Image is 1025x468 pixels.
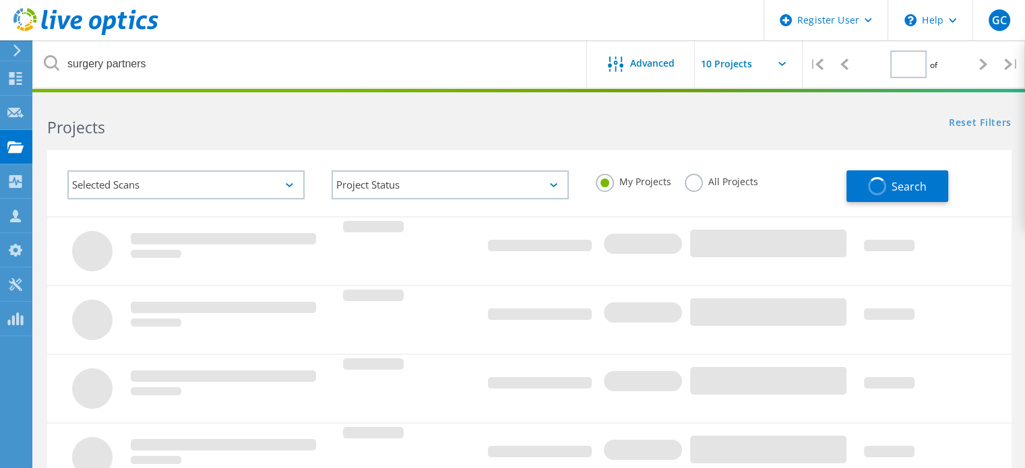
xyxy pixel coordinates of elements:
label: My Projects [596,174,671,187]
div: Selected Scans [67,170,305,199]
svg: \n [904,14,917,26]
label: All Projects [685,174,758,187]
a: Reset Filters [949,118,1012,129]
span: Advanced [630,59,675,68]
b: Projects [47,116,105,138]
span: GC [991,15,1006,26]
span: Search [892,179,927,194]
button: Search [846,170,948,202]
input: Search projects by name, owner, ID, company, etc [34,40,588,88]
div: | [997,40,1025,88]
div: Project Status [332,170,569,199]
a: Live Optics Dashboard [13,28,158,38]
div: | [803,40,830,88]
span: of [930,59,937,71]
